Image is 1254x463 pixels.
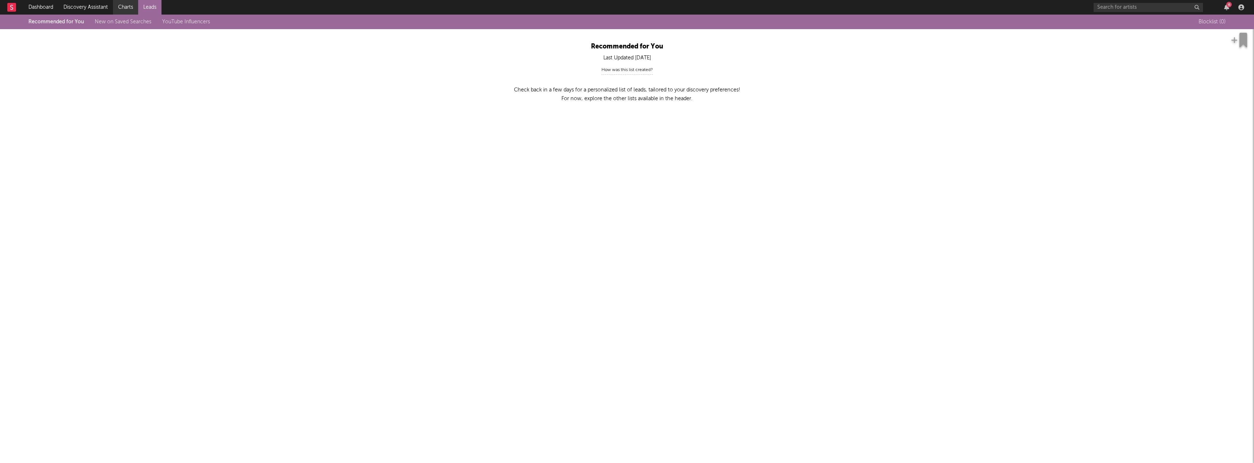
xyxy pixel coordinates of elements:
[475,86,779,103] p: Check back in a few days for a personalized list of leads, tailored to your discovery preferences...
[1224,4,1229,10] button: 6
[162,19,210,24] a: YouTube Influencers
[601,66,653,75] div: How was this list created?
[591,43,663,50] span: Recommended for You
[1219,17,1226,26] span: ( 0 )
[427,54,827,62] div: Last Updated [DATE]
[95,19,151,24] a: New on Saved Searches
[1226,2,1232,7] div: 6
[1199,19,1226,24] span: Blocklist
[1094,3,1203,12] input: Search for artists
